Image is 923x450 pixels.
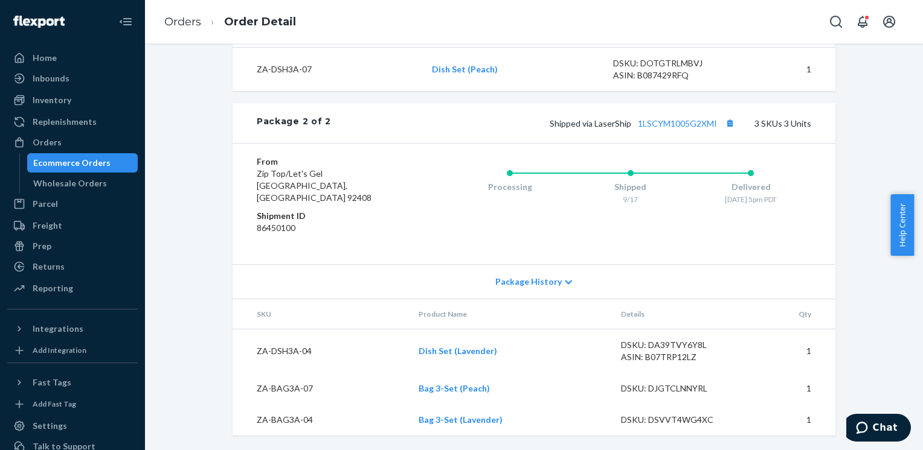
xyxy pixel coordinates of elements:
[7,112,138,132] a: Replenishments
[331,115,811,131] div: 3 SKUs 3 Units
[890,194,914,256] button: Help Center
[257,168,371,203] span: Zip Top/Let's Gel [GEOGRAPHIC_DATA], [GEOGRAPHIC_DATA] 92408
[7,373,138,392] button: Fast Tags
[33,399,76,409] div: Add Fast Tag
[613,57,727,69] div: DSKU: DOTGTRLMBVJ
[33,198,58,210] div: Parcel
[33,116,97,128] div: Replenishments
[570,194,691,204] div: 9/17
[33,376,71,388] div: Fast Tags
[736,48,835,92] td: 1
[611,299,744,329] th: Details
[744,404,835,436] td: 1
[33,420,67,432] div: Settings
[7,397,138,411] a: Add Fast Tag
[570,181,691,193] div: Shipped
[33,177,107,189] div: Wholesale Orders
[7,236,138,256] a: Prep
[846,414,911,444] iframe: Opens a widget where you can chat to one of our agents
[621,414,735,426] div: DSKU: DSVVT4WG4XC
[33,323,83,335] div: Integrations
[621,382,735,395] div: DSKU: DJGTCLNNYRL
[33,52,57,64] div: Home
[164,15,201,28] a: Orders
[690,194,811,204] div: [DATE] 5pm PDT
[7,69,138,88] a: Inbounds
[419,346,497,356] a: Dish Set (Lavender)
[33,157,111,169] div: Ecommerce Orders
[33,72,69,84] div: Inbounds
[690,181,811,193] div: Delivered
[7,319,138,338] button: Integrations
[7,194,138,214] a: Parcel
[432,64,498,74] a: Dish Set (Peach)
[257,210,401,222] dt: Shipment ID
[233,48,422,92] td: ZA-DSH3A-07
[7,90,138,110] a: Inventory
[33,345,86,355] div: Add Integration
[851,10,875,34] button: Open notifications
[155,4,306,40] ol: breadcrumbs
[257,115,331,131] div: Package 2 of 2
[449,181,570,193] div: Processing
[233,329,409,373] td: ZA-DSH3A-04
[7,133,138,152] a: Orders
[621,351,735,363] div: ASIN: B07TRP12LZ
[550,118,738,128] span: Shipped via LaserShip
[7,48,138,68] a: Home
[638,118,717,128] a: 1LSCYM1005G2XMI
[7,416,138,436] a: Settings
[114,10,138,34] button: Close Navigation
[233,404,409,436] td: ZA-BAG3A-04
[257,222,401,234] dd: 86450100
[33,261,65,273] div: Returns
[722,115,738,131] button: Copy tracking number
[33,94,71,106] div: Inventory
[27,153,138,173] a: Ecommerce Orders
[27,174,138,193] a: Wholesale Orders
[419,414,503,425] a: Bag 3-Set (Lavender)
[419,383,490,393] a: Bag 3-Set (Peach)
[613,69,727,81] div: ASIN: B087429RFQ
[409,299,611,329] th: Product Name
[13,16,65,28] img: Flexport logo
[824,10,848,34] button: Open Search Box
[33,240,51,252] div: Prep
[7,279,138,298] a: Reporting
[257,156,401,168] dt: From
[7,343,138,358] a: Add Integration
[744,373,835,404] td: 1
[33,136,62,148] div: Orders
[621,339,735,351] div: DSKU: DA39TVY6Y8L
[877,10,901,34] button: Open account menu
[33,220,62,232] div: Freight
[744,299,835,329] th: Qty
[495,276,562,288] span: Package History
[224,15,296,28] a: Order Detail
[233,373,409,404] td: ZA-BAG3A-07
[7,216,138,235] a: Freight
[744,329,835,373] td: 1
[233,299,409,329] th: SKU
[33,282,73,294] div: Reporting
[7,257,138,276] a: Returns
